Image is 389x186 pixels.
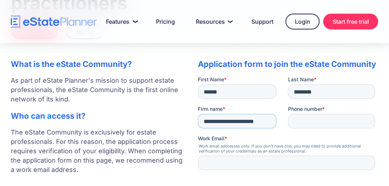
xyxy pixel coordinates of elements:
[147,14,184,29] a: Pricing
[11,15,97,28] a: home
[11,76,184,104] p: As part of eState Planner's mission to support estate professionals, the eState Community is the ...
[11,111,184,121] h2: Who can access it?
[11,128,184,184] p: The eState Community is exclusively for estate professionals. For this reason, the application pr...
[286,14,320,30] a: Login
[97,14,144,29] a: Features
[187,14,239,29] a: Resources
[198,59,378,69] h2: Application form to join the eState Community
[243,14,282,29] a: Support
[323,14,378,30] a: Start free trial
[11,59,184,69] h2: What is the eState Community?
